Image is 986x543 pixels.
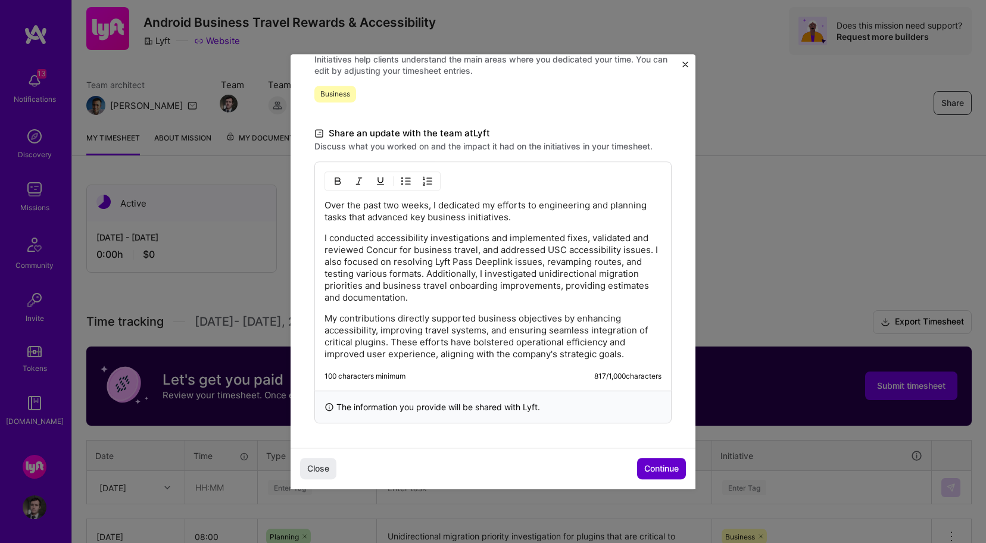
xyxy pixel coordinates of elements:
button: Close [300,458,336,479]
p: My contributions directly supported business objectives by enhancing accessibility, improving tra... [324,313,662,360]
div: The information you provide will be shared with Lyft . [314,391,672,423]
span: Continue [644,463,679,475]
label: Initiatives help clients understand the main areas where you dedicated your time. You can edit by... [314,54,672,76]
div: 817 / 1,000 characters [594,372,662,381]
img: UL [401,176,411,186]
img: Underline [376,176,385,186]
button: Close [682,61,688,74]
label: Discuss what you worked on and the impact it had on the initiatives in your timesheet. [314,141,672,152]
img: Italic [354,176,364,186]
label: Share an update with the team at Lyft [314,126,672,141]
p: I conducted accessibility investigations and implemented fixes, validated and reviewed Concur for... [324,232,662,304]
i: icon DocumentBlack [314,127,324,141]
button: Continue [637,458,686,479]
img: Bold [333,176,342,186]
img: OL [423,176,432,186]
span: Business [314,86,356,102]
span: Close [307,463,329,475]
div: 100 characters minimum [324,372,405,381]
p: Over the past two weeks, I dedicated my efforts to engineering and planning tasks that advanced k... [324,199,662,223]
i: icon InfoBlack [324,401,334,413]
